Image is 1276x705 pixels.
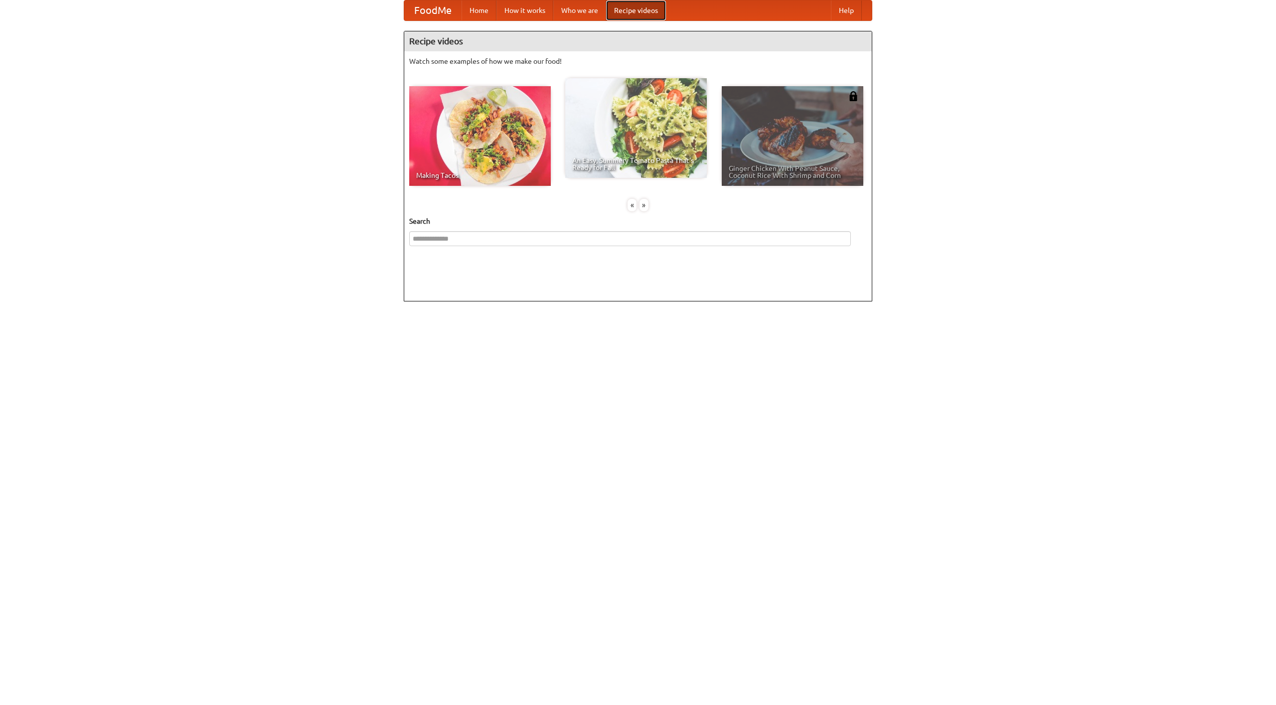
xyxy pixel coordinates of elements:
a: Home [462,0,496,20]
p: Watch some examples of how we make our food! [409,56,867,66]
div: » [639,199,648,211]
h5: Search [409,216,867,226]
a: Who we are [553,0,606,20]
h4: Recipe videos [404,31,872,51]
a: An Easy, Summery Tomato Pasta That's Ready for Fall [565,78,707,178]
a: Making Tacos [409,86,551,186]
img: 483408.png [848,91,858,101]
span: An Easy, Summery Tomato Pasta That's Ready for Fall [572,157,700,171]
a: Recipe videos [606,0,666,20]
a: Help [831,0,862,20]
a: FoodMe [404,0,462,20]
div: « [628,199,637,211]
a: How it works [496,0,553,20]
span: Making Tacos [416,172,544,179]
